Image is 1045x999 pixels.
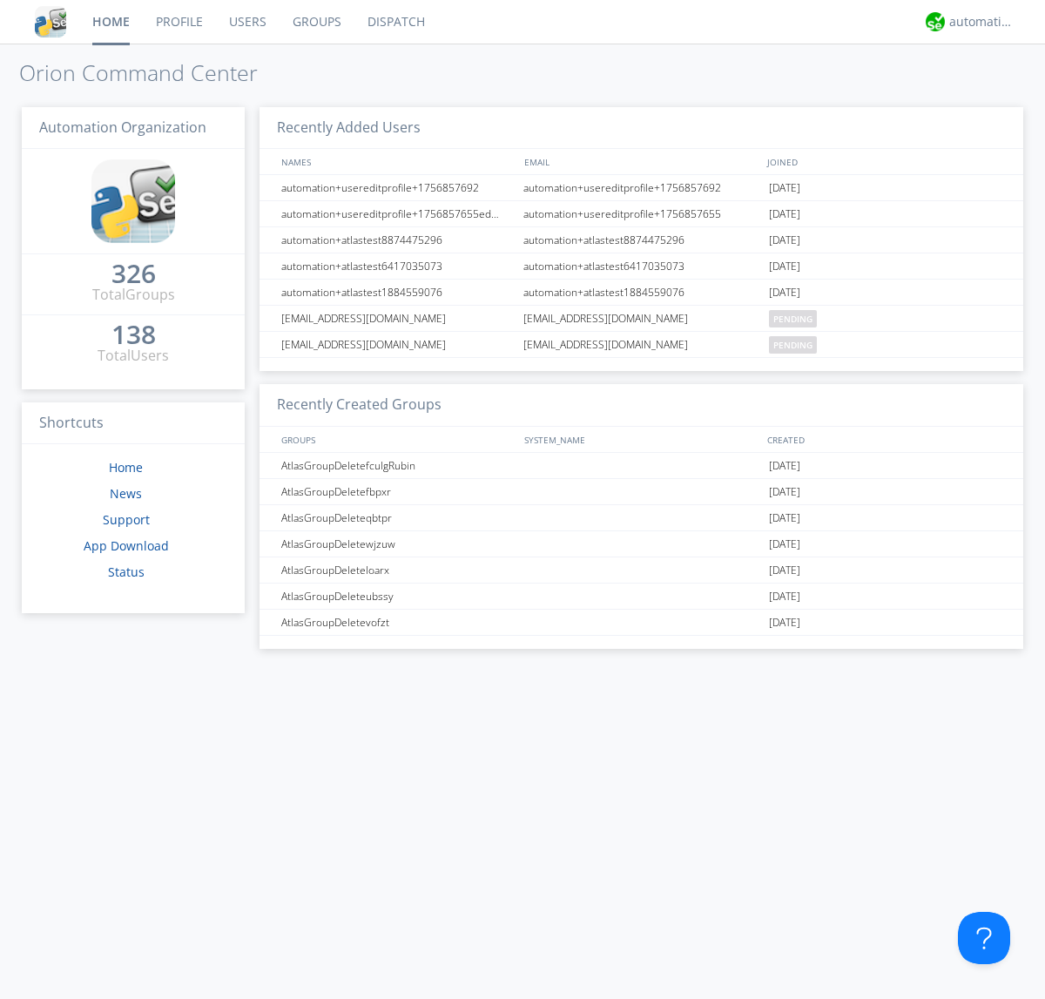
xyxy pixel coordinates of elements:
[769,557,800,584] span: [DATE]
[958,912,1010,964] iframe: Toggle Customer Support
[277,149,516,174] div: NAMES
[519,227,765,253] div: automation+atlastest8874475296
[277,332,518,357] div: [EMAIL_ADDRESS][DOMAIN_NAME]
[111,265,156,282] div: 326
[520,149,763,174] div: EMAIL
[926,12,945,31] img: d2d01cd9b4174d08988066c6d424eccd
[103,511,150,528] a: Support
[260,306,1023,332] a: [EMAIL_ADDRESS][DOMAIN_NAME][EMAIL_ADDRESS][DOMAIN_NAME]pending
[98,346,169,366] div: Total Users
[277,610,518,635] div: AtlasGroupDeletevofzt
[520,427,763,452] div: SYSTEM_NAME
[769,253,800,280] span: [DATE]
[260,253,1023,280] a: automation+atlastest6417035073automation+atlastest6417035073[DATE]
[519,253,765,279] div: automation+atlastest6417035073
[277,280,518,305] div: automation+atlastest1884559076
[769,310,817,327] span: pending
[91,159,175,243] img: cddb5a64eb264b2086981ab96f4c1ba7
[769,336,817,354] span: pending
[763,427,1007,452] div: CREATED
[22,402,245,445] h3: Shortcuts
[260,479,1023,505] a: AtlasGroupDeletefbpxr[DATE]
[260,610,1023,636] a: AtlasGroupDeletevofzt[DATE]
[769,227,800,253] span: [DATE]
[277,175,518,200] div: automation+usereditprofile+1756857692
[277,453,518,478] div: AtlasGroupDeletefculgRubin
[769,531,800,557] span: [DATE]
[111,265,156,285] a: 326
[260,175,1023,201] a: automation+usereditprofile+1756857692automation+usereditprofile+1756857692[DATE]
[769,453,800,479] span: [DATE]
[260,384,1023,427] h3: Recently Created Groups
[769,584,800,610] span: [DATE]
[519,306,765,331] div: [EMAIL_ADDRESS][DOMAIN_NAME]
[35,6,66,37] img: cddb5a64eb264b2086981ab96f4c1ba7
[111,326,156,346] a: 138
[277,584,518,609] div: AtlasGroupDeleteubssy
[260,227,1023,253] a: automation+atlastest8874475296automation+atlastest8874475296[DATE]
[260,280,1023,306] a: automation+atlastest1884559076automation+atlastest1884559076[DATE]
[260,531,1023,557] a: AtlasGroupDeletewjzuw[DATE]
[277,557,518,583] div: AtlasGroupDeleteloarx
[110,485,142,502] a: News
[260,557,1023,584] a: AtlasGroupDeleteloarx[DATE]
[92,285,175,305] div: Total Groups
[260,332,1023,358] a: [EMAIL_ADDRESS][DOMAIN_NAME][EMAIL_ADDRESS][DOMAIN_NAME]pending
[519,201,765,226] div: automation+usereditprofile+1756857655
[769,280,800,306] span: [DATE]
[260,453,1023,479] a: AtlasGroupDeletefculgRubin[DATE]
[277,505,518,530] div: AtlasGroupDeleteqbtpr
[277,479,518,504] div: AtlasGroupDeletefbpxr
[277,306,518,331] div: [EMAIL_ADDRESS][DOMAIN_NAME]
[769,175,800,201] span: [DATE]
[519,332,765,357] div: [EMAIL_ADDRESS][DOMAIN_NAME]
[260,505,1023,531] a: AtlasGroupDeleteqbtpr[DATE]
[277,227,518,253] div: automation+atlastest8874475296
[769,505,800,531] span: [DATE]
[519,280,765,305] div: automation+atlastest1884559076
[109,459,143,476] a: Home
[260,107,1023,150] h3: Recently Added Users
[769,610,800,636] span: [DATE]
[111,326,156,343] div: 138
[39,118,206,137] span: Automation Organization
[277,427,516,452] div: GROUPS
[763,149,1007,174] div: JOINED
[769,479,800,505] span: [DATE]
[260,201,1023,227] a: automation+usereditprofile+1756857655editedautomation+usereditprofile+1756857655automation+usered...
[84,537,169,554] a: App Download
[277,531,518,557] div: AtlasGroupDeletewjzuw
[260,584,1023,610] a: AtlasGroupDeleteubssy[DATE]
[277,201,518,226] div: automation+usereditprofile+1756857655editedautomation+usereditprofile+1756857655
[769,201,800,227] span: [DATE]
[949,13,1015,30] div: automation+atlas
[277,253,518,279] div: automation+atlastest6417035073
[519,175,765,200] div: automation+usereditprofile+1756857692
[108,564,145,580] a: Status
